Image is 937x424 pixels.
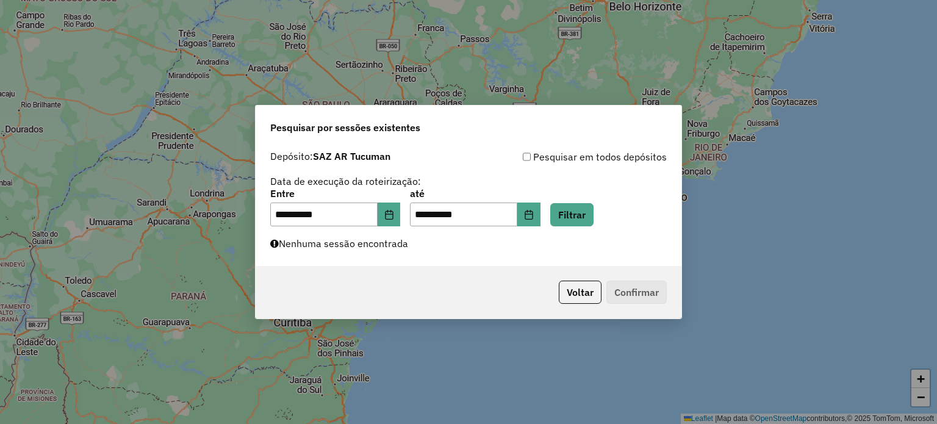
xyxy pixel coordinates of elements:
label: Entre [270,186,400,201]
button: Voltar [559,281,601,304]
div: Pesquisar em todos depósitos [468,149,667,164]
button: Choose Date [517,203,540,227]
label: até [410,186,540,201]
strong: SAZ AR Tucuman [313,150,390,162]
label: Data de execução da roteirização: [270,174,421,189]
label: Nenhuma sessão encontrada [270,236,408,251]
label: Depósito: [270,149,390,163]
button: Choose Date [378,203,401,227]
button: Filtrar [550,203,594,226]
span: Pesquisar por sessões existentes [270,120,420,135]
